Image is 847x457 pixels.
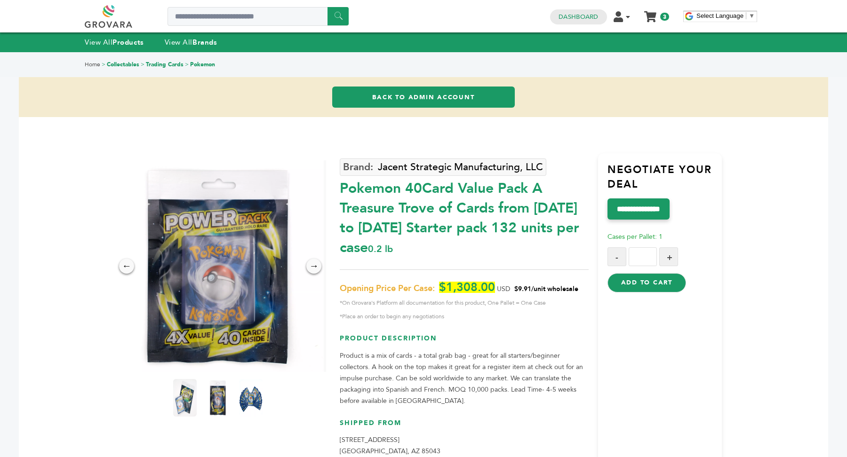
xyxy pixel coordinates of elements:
[340,174,588,258] div: Pokemon 40Card Value Pack A Treasure Trove of Cards from [DATE] to [DATE] Starter pack 132 units ...
[439,282,495,293] span: $1,308.00
[497,284,510,293] span: USD
[607,273,686,292] button: Add to Cart
[190,61,215,68] a: Pokemon
[660,13,669,21] span: 3
[368,243,393,255] span: 0.2 lb
[168,7,349,26] input: Search a product or brand...
[514,284,578,293] span: $9.91/unit wholesale
[696,12,755,19] a: Select Language​
[340,418,588,435] h3: Shipped From
[119,259,134,274] div: ←
[340,434,588,457] p: [STREET_ADDRESS] [GEOGRAPHIC_DATA], AZ 85043
[340,283,435,294] span: Opening Price Per Case:
[340,311,588,322] span: *Place an order to begin any negotiations
[146,61,184,68] a: Trading Cards
[696,12,743,19] span: Select Language
[746,12,746,19] span: ​
[165,38,217,47] a: View AllBrands
[607,163,722,199] h3: Negotiate Your Deal
[141,61,144,68] span: >
[185,61,189,68] span: >
[173,379,197,417] img: Pokemon 40-Card Value Pack – A Treasure Trove of Cards from 1996 to 2024 - Starter pack! 132 unit...
[340,350,588,407] p: Product is a mix of cards - a total grab bag - great for all starters/beginner collectors. A hook...
[332,87,515,108] a: Back to Admin Account
[239,379,263,417] img: Pokemon 40-Card Value Pack – A Treasure Trove of Cards from 1996 to 2024 - Starter pack! 132 unit...
[102,61,105,68] span: >
[206,379,230,417] img: Pokemon 40-Card Value Pack – A Treasure Trove of Cards from 1996 to 2024 - Starter pack! 132 unit...
[112,38,144,47] strong: Products
[659,247,678,266] button: +
[749,12,755,19] span: ▼
[107,61,139,68] a: Collectables
[607,247,626,266] button: -
[306,259,321,274] div: →
[340,334,588,350] h3: Product Description
[340,297,588,308] span: *On Grovara's Platform all documentation for this product, One Pallet = One Case
[607,232,663,241] span: Cases per Pallet: 1
[85,38,144,47] a: View AllProducts
[112,160,324,372] img: Pokemon 40-Card Value Pack – A Treasure Trove of Cards from 1996 to 2024 - Starter pack! 132 unit...
[559,13,598,21] a: Dashboard
[340,158,546,176] a: Jacent Strategic Manufacturing, LLC
[192,38,217,47] strong: Brands
[85,61,100,68] a: Home
[645,8,656,18] a: My Cart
